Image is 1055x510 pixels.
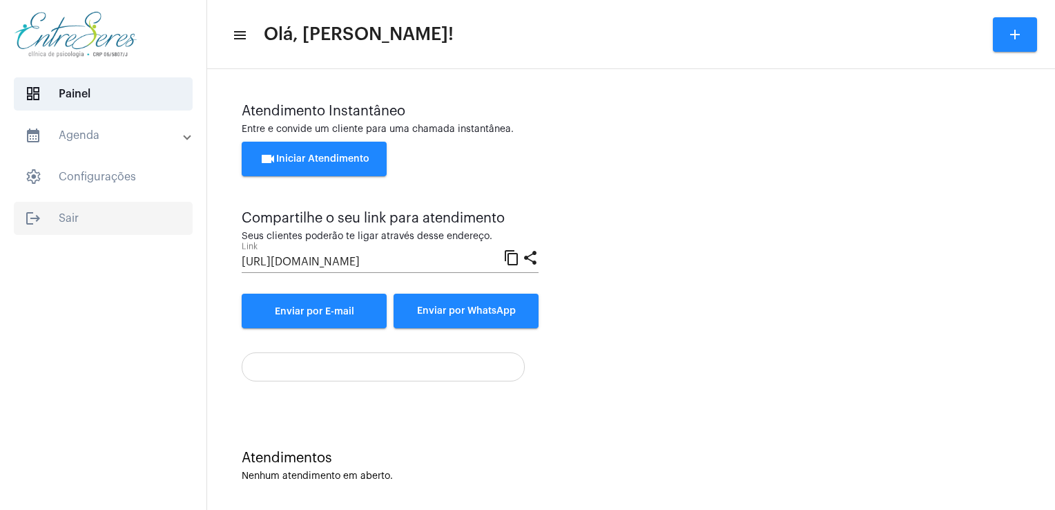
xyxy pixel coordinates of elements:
div: Seus clientes poderão te ligar através desse endereço. [242,232,539,242]
div: Atendimentos [242,451,1020,466]
mat-icon: sidenav icon [232,27,246,44]
span: Iniciar Atendimento [260,154,369,164]
mat-icon: sidenav icon [25,210,41,227]
mat-icon: videocam [260,151,276,167]
a: Enviar por E-mail [242,294,387,328]
mat-icon: share [522,249,539,265]
div: Compartilhe o seu link para atendimento [242,211,539,226]
img: aa27006a-a7e4-c883-abf8-315c10fe6841.png [11,7,140,62]
span: Enviar por WhatsApp [417,306,516,316]
mat-icon: content_copy [503,249,520,265]
mat-panel-title: Agenda [25,127,184,144]
mat-icon: add [1007,26,1023,43]
span: Olá, [PERSON_NAME]! [264,23,454,46]
span: Painel [14,77,193,111]
div: Atendimento Instantâneo [242,104,1020,119]
div: Nenhum atendimento em aberto. [242,471,1020,482]
span: sidenav icon [25,86,41,102]
button: Iniciar Atendimento [242,142,387,176]
span: Sair [14,202,193,235]
button: Enviar por WhatsApp [394,294,539,328]
span: Configurações [14,160,193,193]
span: sidenav icon [25,169,41,185]
mat-expansion-panel-header: sidenav iconAgenda [8,119,206,152]
div: Entre e convide um cliente para uma chamada instantânea. [242,124,1020,135]
span: Enviar por E-mail [275,307,354,317]
mat-icon: sidenav icon [25,127,41,144]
